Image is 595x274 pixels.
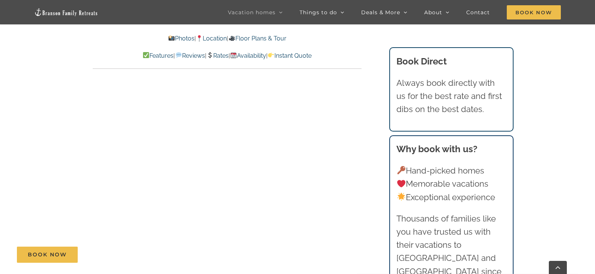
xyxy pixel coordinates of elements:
[206,52,229,59] a: Rates
[300,10,337,15] span: Things to do
[361,10,400,15] span: Deals & More
[397,193,405,201] img: 🌟
[396,164,506,204] p: Hand-picked homes Memorable vacations Exceptional experience
[397,180,405,188] img: ❤️
[28,252,67,258] span: Book Now
[396,76,506,116] p: Always book directly with us for the best rate and first dibs on the best dates.
[230,52,236,58] img: 📆
[466,10,490,15] span: Contact
[424,10,442,15] span: About
[176,52,182,58] img: 💬
[17,247,78,263] a: Book Now
[268,52,274,58] img: 👉
[93,51,362,61] p: | | | |
[143,52,173,59] a: Features
[228,10,276,15] span: Vacation homes
[507,5,561,19] span: Book Now
[396,142,506,156] h3: Why book with us?
[175,52,205,59] a: Reviews
[268,52,312,59] a: Instant Quote
[397,166,405,174] img: 🔑
[143,52,149,58] img: ✅
[207,52,213,58] img: 💲
[230,52,266,59] a: Availability
[34,8,98,16] img: Branson Family Retreats Logo
[396,56,447,67] b: Book Direct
